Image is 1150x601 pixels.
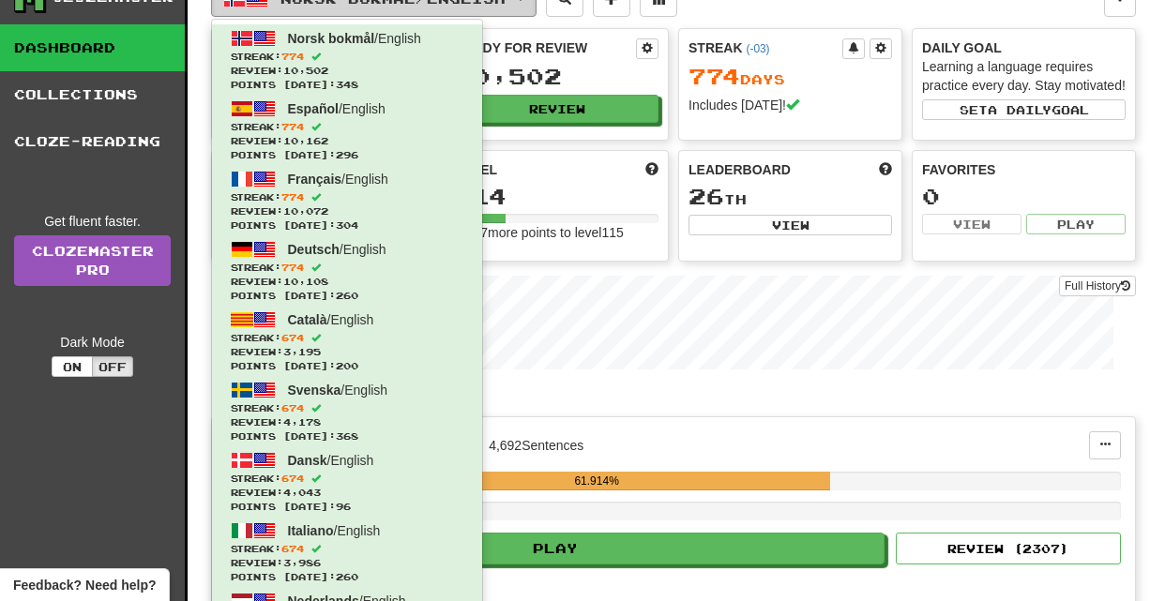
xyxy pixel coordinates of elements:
button: Review [455,95,658,123]
span: Review: 3,986 [231,556,463,570]
a: Dansk/EnglishStreak:674 Review:4,043Points [DATE]:96 [212,446,482,517]
div: Ready for Review [455,38,636,57]
span: / English [288,172,388,187]
div: Streak [688,38,842,57]
span: Review: 10,072 [231,204,463,218]
span: Streak: [231,401,463,415]
a: Español/EnglishStreak:774 Review:10,162Points [DATE]:296 [212,95,482,165]
span: a daily [988,103,1052,116]
span: 674 [281,543,304,554]
span: 774 [281,51,304,62]
span: Italiano [288,523,334,538]
div: 4,692 Sentences [489,436,583,455]
a: ClozemasterPro [14,235,171,286]
span: Points [DATE]: 260 [231,570,463,584]
span: Points [DATE]: 348 [231,78,463,92]
button: View [922,214,1021,234]
span: Français [288,172,342,187]
a: Deutsch/EnglishStreak:774 Review:10,108Points [DATE]:260 [212,235,482,306]
span: Streak: [231,190,463,204]
span: Español [288,101,339,116]
span: / English [288,453,374,468]
a: Català/EnglishStreak:674 Review:3,195Points [DATE]:200 [212,306,482,376]
span: Points [DATE]: 368 [231,429,463,443]
button: Off [92,356,133,377]
div: Learning a language requires practice every day. Stay motivated! [922,57,1126,95]
div: th [688,185,892,209]
div: Day s [688,65,892,89]
a: Français/EnglishStreak:774 Review:10,072Points [DATE]:304 [212,165,482,235]
span: 674 [281,332,304,343]
span: 774 [281,121,304,132]
span: / English [288,242,386,257]
span: Points [DATE]: 304 [231,218,463,233]
div: 10,502 [455,65,658,88]
span: 774 [281,191,304,203]
span: 774 [281,262,304,273]
span: 26 [688,183,724,209]
span: Review: 10,502 [231,64,463,78]
span: / English [288,312,374,327]
span: Streak: [231,261,463,275]
span: 674 [281,473,304,484]
button: View [688,215,892,235]
span: Open feedback widget [13,576,156,594]
span: Svenska [288,383,341,398]
span: Points [DATE]: 296 [231,148,463,162]
div: 114 [455,185,658,208]
div: Daily Goal [922,38,1126,57]
div: Favorites [922,160,1126,179]
span: Review: 10,162 [231,134,463,148]
span: / English [288,31,421,46]
span: Score more points to level up [645,160,658,179]
span: Streak: [231,472,463,486]
a: Italiano/EnglishStreak:674 Review:3,986Points [DATE]:260 [212,517,482,587]
span: Català [288,312,327,327]
a: Norsk bokmål/EnglishStreak:774 Review:10,502Points [DATE]:348 [212,24,482,95]
div: 6,987 more points to level 115 [455,223,658,242]
button: Play [1026,214,1126,234]
span: Streak: [231,542,463,556]
div: 61.914% [363,472,830,490]
button: On [52,356,93,377]
span: Review: 10,108 [231,275,463,289]
span: Review: 4,043 [231,486,463,500]
span: / English [288,383,388,398]
a: (-03) [746,42,769,55]
span: Leaderboard [688,160,791,179]
button: Full History [1059,276,1136,296]
span: / English [288,101,386,116]
span: Streak: [231,50,463,64]
span: Review: 3,195 [231,345,463,359]
p: In Progress [211,388,1136,407]
span: Norsk bokmål [288,31,375,46]
span: This week in points, UTC [879,160,892,179]
div: Get fluent faster. [14,212,171,231]
div: Includes [DATE]! [688,96,892,114]
span: 674 [281,402,304,413]
span: Review: 4,178 [231,415,463,429]
span: Points [DATE]: 260 [231,289,463,303]
a: Svenska/EnglishStreak:674 Review:4,178Points [DATE]:368 [212,376,482,446]
button: Seta dailygoal [922,99,1126,120]
div: Dark Mode [14,333,171,352]
button: Review (2307) [896,533,1121,564]
span: Dansk [288,453,327,468]
div: 0 [922,185,1126,208]
span: 774 [688,63,740,89]
span: / English [288,523,381,538]
span: Deutsch [288,242,340,257]
span: Points [DATE]: 200 [231,359,463,373]
button: Play [226,533,885,564]
span: Streak: [231,331,463,345]
span: Streak: [231,120,463,134]
span: Points [DATE]: 96 [231,500,463,514]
